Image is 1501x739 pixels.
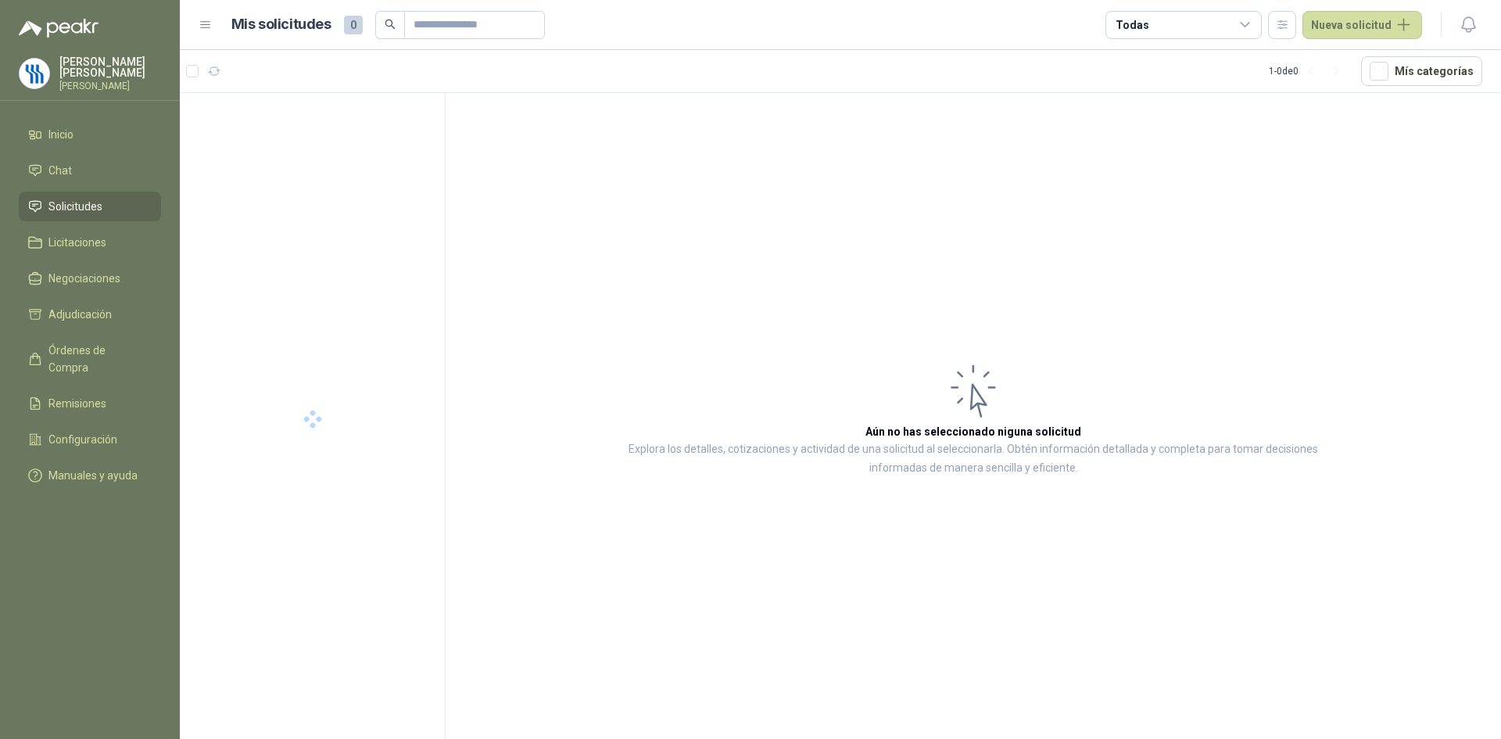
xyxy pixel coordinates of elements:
[385,19,396,30] span: search
[19,156,161,185] a: Chat
[48,126,73,143] span: Inicio
[1269,59,1349,84] div: 1 - 0 de 0
[19,389,161,418] a: Remisiones
[19,19,99,38] img: Logo peakr
[20,59,49,88] img: Company Logo
[48,306,112,323] span: Adjudicación
[59,81,161,91] p: [PERSON_NAME]
[48,270,120,287] span: Negociaciones
[19,300,161,329] a: Adjudicación
[865,423,1081,440] h3: Aún no has seleccionado niguna solicitud
[48,467,138,484] span: Manuales y ayuda
[48,198,102,215] span: Solicitudes
[19,264,161,293] a: Negociaciones
[59,56,161,78] p: [PERSON_NAME] [PERSON_NAME]
[1116,16,1148,34] div: Todas
[19,192,161,221] a: Solicitudes
[344,16,363,34] span: 0
[19,425,161,454] a: Configuración
[19,461,161,490] a: Manuales y ayuda
[19,228,161,257] a: Licitaciones
[48,431,117,448] span: Configuración
[1302,11,1422,39] button: Nueva solicitud
[1361,56,1482,86] button: Mís categorías
[19,335,161,382] a: Órdenes de Compra
[48,162,72,179] span: Chat
[231,13,331,36] h1: Mis solicitudes
[19,120,161,149] a: Inicio
[48,395,106,412] span: Remisiones
[48,342,146,376] span: Órdenes de Compra
[48,234,106,251] span: Licitaciones
[602,440,1345,478] p: Explora los detalles, cotizaciones y actividad de una solicitud al seleccionarla. Obtén informaci...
